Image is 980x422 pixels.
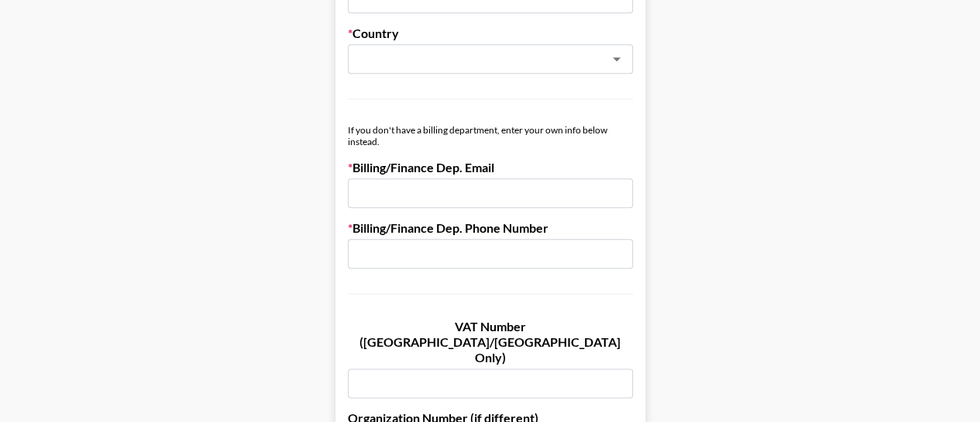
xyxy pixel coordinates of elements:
label: Country [348,26,633,41]
button: Open [606,48,628,70]
label: VAT Number ([GEOGRAPHIC_DATA]/[GEOGRAPHIC_DATA] Only) [348,319,633,365]
label: Billing/Finance Dep. Email [348,160,633,175]
div: If you don't have a billing department, enter your own info below instead. [348,124,633,147]
label: Billing/Finance Dep. Phone Number [348,220,633,236]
